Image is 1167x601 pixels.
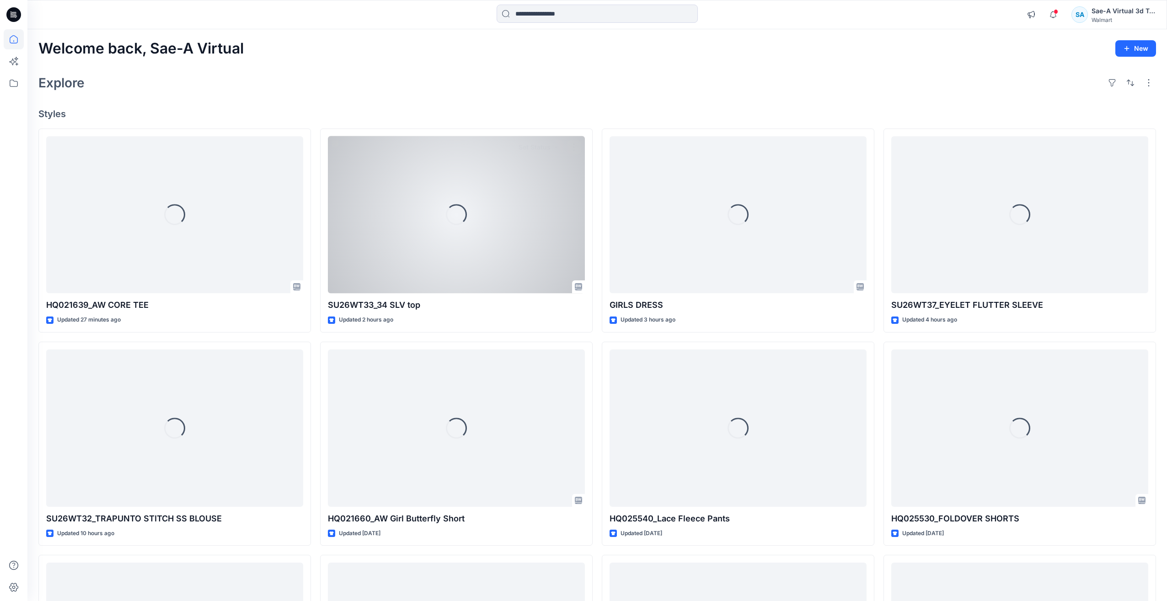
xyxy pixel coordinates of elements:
[621,315,675,325] p: Updated 3 hours ago
[891,299,1148,311] p: SU26WT37_EYELET FLUTTER SLEEVE
[621,529,662,538] p: Updated [DATE]
[339,315,393,325] p: Updated 2 hours ago
[1092,5,1156,16] div: Sae-A Virtual 3d Team
[902,315,957,325] p: Updated 4 hours ago
[38,75,85,90] h2: Explore
[891,512,1148,525] p: HQ025530_FOLDOVER SHORTS
[57,315,121,325] p: Updated 27 minutes ago
[46,512,303,525] p: SU26WT32_TRAPUNTO STITCH SS BLOUSE
[46,299,303,311] p: HQ021639_AW CORE TEE
[38,40,244,57] h2: Welcome back, Sae-A Virtual
[328,512,585,525] p: HQ021660_AW Girl Butterfly Short
[610,299,867,311] p: GIRLS DRESS
[328,299,585,311] p: SU26WT33_34 SLV top
[57,529,114,538] p: Updated 10 hours ago
[1071,6,1088,23] div: SA
[610,512,867,525] p: HQ025540_Lace Fleece Pants
[1092,16,1156,23] div: Walmart
[1115,40,1156,57] button: New
[339,529,380,538] p: Updated [DATE]
[902,529,944,538] p: Updated [DATE]
[38,108,1156,119] h4: Styles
